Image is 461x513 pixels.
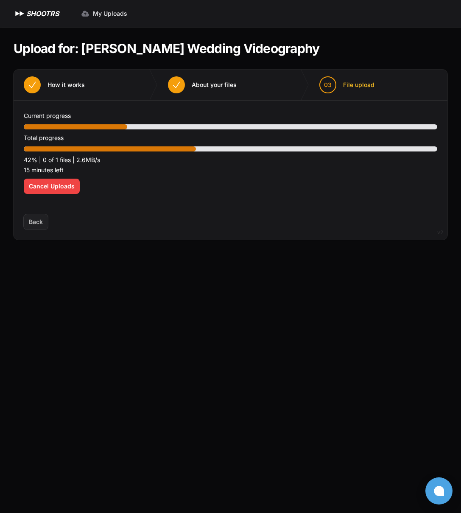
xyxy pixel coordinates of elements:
[14,8,26,19] img: SHOOTRS
[158,70,247,100] button: About your files
[425,477,453,505] button: Open chat window
[24,111,437,121] p: Current progress
[47,81,85,89] span: How it works
[24,133,437,143] p: Total progress
[192,81,237,89] span: About your files
[343,81,374,89] span: File upload
[309,70,385,100] button: 03 File upload
[324,81,332,89] span: 03
[93,9,127,18] span: My Uploads
[14,8,59,19] a: SHOOTRS SHOOTRS
[24,155,437,165] p: 42% | 0 of 1 files | 2.6MB/s
[24,179,80,194] button: Cancel Uploads
[14,41,319,56] h1: Upload for: [PERSON_NAME] Wedding Videography
[24,165,437,175] p: 15 minutes left
[76,6,132,21] a: My Uploads
[14,70,95,100] button: How it works
[26,8,59,19] h1: SHOOTRS
[437,227,443,238] div: v2
[29,182,75,191] span: Cancel Uploads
